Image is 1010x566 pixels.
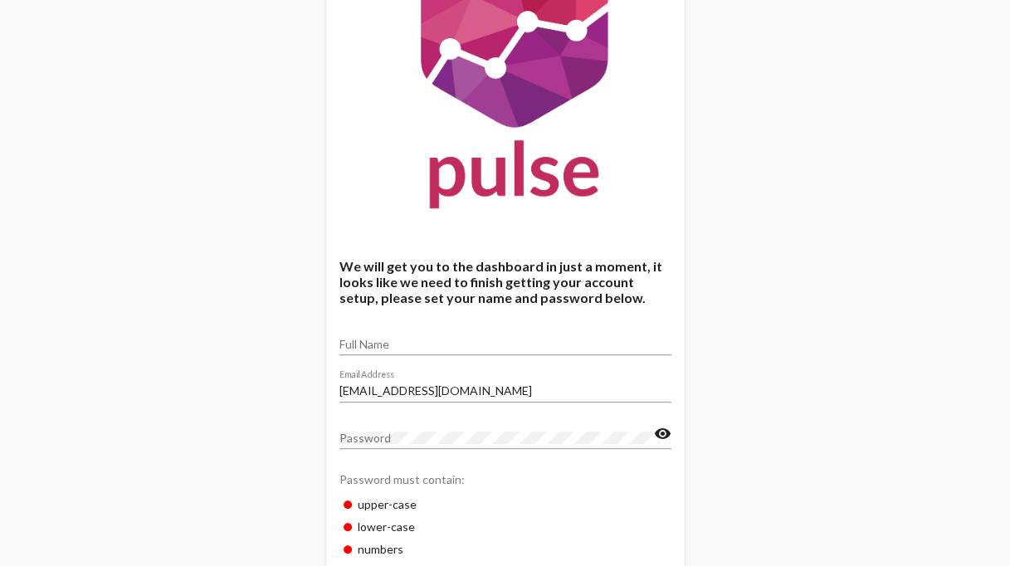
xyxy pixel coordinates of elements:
div: lower-case [339,515,671,538]
div: Password must contain: [339,464,671,493]
h4: We will get you to the dashboard in just a moment, it looks like we need to finish getting your a... [339,258,671,305]
mat-icon: visibility [654,424,671,444]
div: numbers [339,538,671,560]
div: upper-case [339,493,671,515]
